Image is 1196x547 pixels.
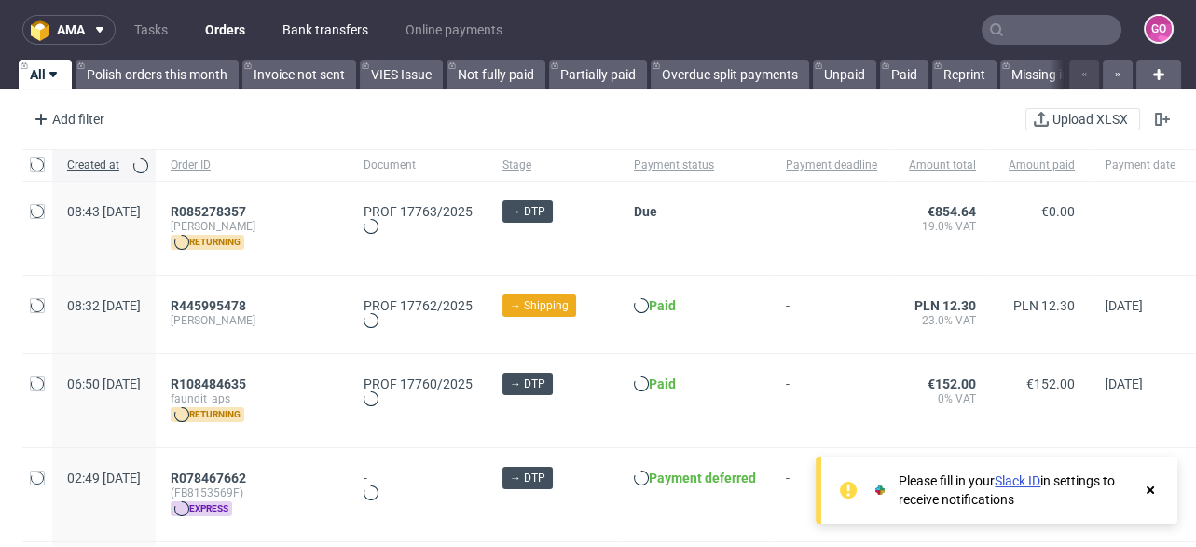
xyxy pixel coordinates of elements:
span: - [786,298,877,331]
span: returning [171,235,244,250]
span: faundit_aps [171,391,334,406]
img: logo [31,20,57,41]
span: €152.00 [1026,376,1075,391]
a: PROF 17762/2025 [364,298,473,313]
img: Slack [871,481,889,499]
span: R445995478 [171,298,246,313]
a: VIES Issue [360,60,443,89]
span: R085278357 [171,204,246,219]
span: R108484635 [171,376,246,391]
a: Slack ID [995,473,1040,488]
span: PLN 12.30 [914,298,976,313]
a: Invoice not sent [242,60,356,89]
span: - [786,376,877,425]
span: Payment date [1105,157,1175,173]
figcaption: GO [1146,16,1172,42]
span: Due [634,204,657,219]
a: Tasks [123,15,179,45]
a: Paid [880,60,928,89]
div: Please fill in your in settings to receive notifications [899,472,1133,509]
a: R078467662 [171,471,250,485]
span: 19.0% VAT [907,219,976,234]
span: → DTP [510,376,545,392]
a: Missing invoice [1000,60,1110,89]
span: ama [57,23,85,36]
a: Bank transfers [271,15,379,45]
span: €152.00 [928,376,976,391]
span: returning [171,407,244,422]
a: Orders [194,15,256,45]
a: R085278357 [171,204,250,219]
span: - [786,204,877,253]
span: Payment deadline [786,157,877,173]
span: 08:32 [DATE] [67,298,141,313]
a: R108484635 [171,376,250,391]
span: Stage [502,157,604,173]
span: [DATE] [1105,376,1143,391]
a: Online payments [394,15,514,45]
button: Upload XLSX [1025,108,1140,130]
span: [DATE] [1105,298,1143,313]
span: 02:49 [DATE] [67,471,141,485]
span: €0.00 [1041,204,1075,219]
span: express [171,501,232,516]
a: Overdue split payments [651,60,809,89]
span: → Shipping [510,297,569,314]
span: 06:50 [DATE] [67,376,141,391]
a: Reprint [932,60,997,89]
a: R445995478 [171,298,250,313]
span: Created at [67,157,126,173]
span: 0% VAT [907,391,976,406]
a: Not fully paid [447,60,545,89]
span: → DTP [510,203,545,220]
a: PROF 17760/2025 [364,376,473,391]
a: PROF 17763/2025 [364,204,473,219]
a: Unpaid [813,60,876,89]
span: (FB8153569F) [171,485,334,500]
span: R078467662 [171,471,246,485]
a: All [19,60,72,89]
span: Amount paid [1006,157,1075,173]
span: Upload XLSX [1049,113,1132,126]
span: 23.0% VAT [907,313,976,328]
span: Document [364,157,473,173]
div: - [364,471,473,503]
span: Payment status [634,157,756,173]
a: Polish orders this month [76,60,239,89]
span: Order ID [171,157,334,173]
span: Paid [649,376,676,391]
span: Amount total [907,157,976,173]
button: ama [22,15,116,45]
span: 08:43 [DATE] [67,204,141,219]
span: €854.64 [928,204,976,219]
span: - [786,471,877,519]
span: Payment deferred [649,471,756,485]
span: [PERSON_NAME] [171,219,334,234]
span: - [1105,204,1175,253]
span: PLN 12.30 [1013,298,1075,313]
span: → DTP [510,470,545,486]
span: Paid [649,298,676,313]
a: Partially paid [549,60,647,89]
div: Add filter [26,104,108,134]
span: [PERSON_NAME] [171,313,334,328]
